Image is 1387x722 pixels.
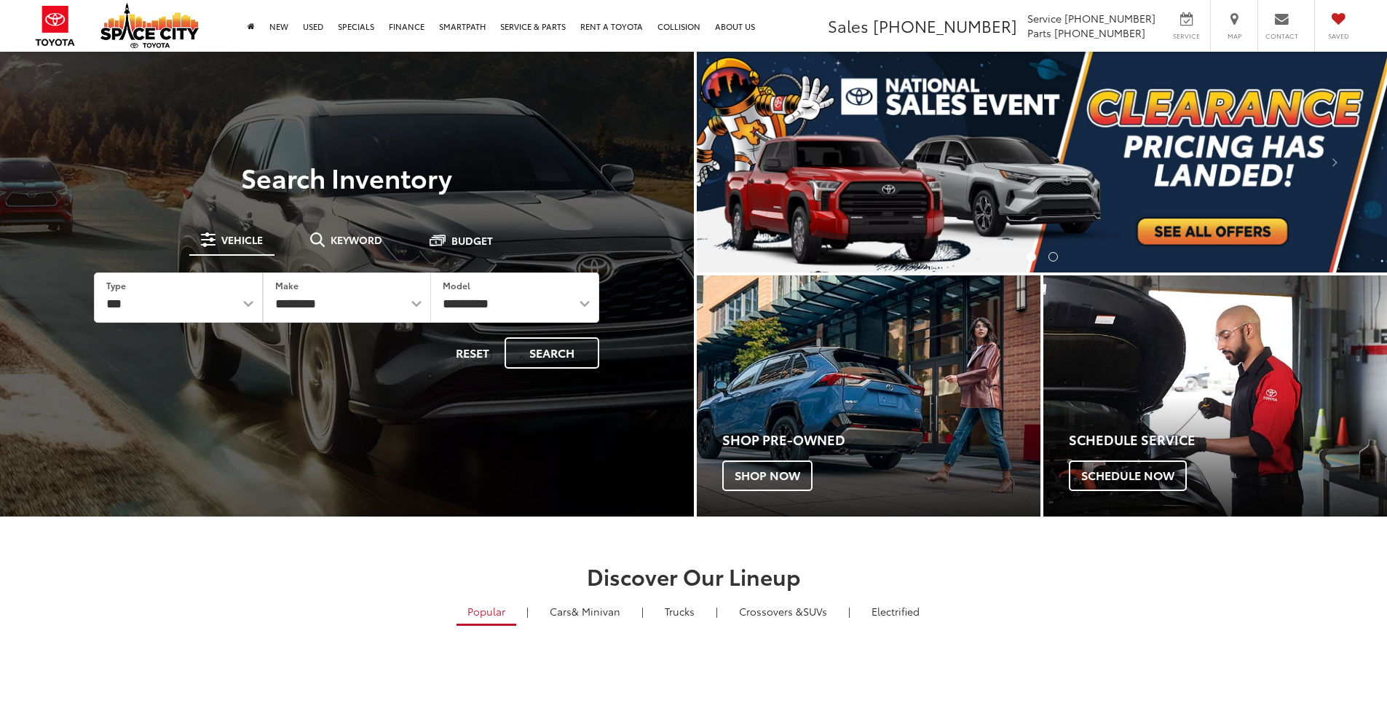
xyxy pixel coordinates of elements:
span: Contact [1265,31,1298,41]
li: Go to slide number 2. [1048,252,1058,262]
li: Go to slide number 1. [1027,252,1036,262]
li: | [523,604,532,619]
span: & Minivan [572,604,620,619]
span: Shop Now [722,460,813,491]
h3: Search Inventory [61,162,633,192]
a: Electrified [861,599,930,624]
span: Sales [828,14,869,37]
div: Toyota [697,275,1040,517]
button: Click to view next picture. [1284,81,1387,243]
span: [PHONE_NUMBER] [1054,25,1145,40]
h4: Shop Pre-Owned [722,433,1040,447]
span: Vehicle [221,235,263,245]
button: Click to view previous picture. [697,81,800,243]
span: [PHONE_NUMBER] [1064,11,1155,25]
span: Schedule Now [1069,460,1187,491]
span: Keyword [331,235,382,245]
span: Parts [1027,25,1051,40]
li: | [638,604,647,619]
a: Popular [457,599,516,626]
a: Shop Pre-Owned Shop Now [697,275,1040,517]
h2: Discover Our Lineup [181,564,1207,588]
span: Saved [1322,31,1354,41]
h4: Schedule Service [1069,433,1387,447]
a: Trucks [654,599,706,624]
button: Reset [443,337,502,369]
label: Model [443,279,470,291]
span: [PHONE_NUMBER] [873,14,1017,37]
span: Crossovers & [739,604,803,619]
a: Cars [539,599,631,624]
a: SUVs [728,599,838,624]
span: Budget [451,235,493,246]
li: | [712,604,722,619]
li: | [845,604,854,619]
label: Type [106,279,126,291]
div: Toyota [1043,275,1387,517]
label: Make [275,279,299,291]
button: Search [505,337,599,369]
span: Service [1027,11,1062,25]
img: Space City Toyota [100,3,199,48]
span: Map [1218,31,1250,41]
a: Schedule Service Schedule Now [1043,275,1387,517]
span: Service [1170,31,1203,41]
